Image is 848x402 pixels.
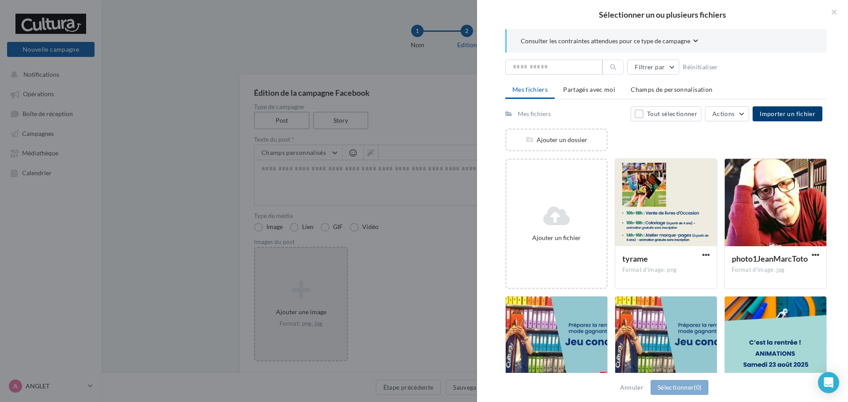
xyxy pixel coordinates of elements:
[510,233,603,242] div: Ajouter un fichier
[617,382,647,393] button: Annuler
[760,110,815,117] span: Importer un fichier
[631,106,701,121] button: Tout sélectionner
[507,135,606,144] div: Ajouter un dossier
[521,37,690,45] span: Consulter les contraintes attendues pour ce type de campagne
[818,372,839,393] div: Open Intercom Messenger
[631,86,712,93] span: Champs de personnalisation
[712,110,734,117] span: Actions
[732,254,808,263] span: photo1JeanMarcToto
[705,106,749,121] button: Actions
[512,86,548,93] span: Mes fichiers
[679,62,722,72] button: Réinitialiser
[491,11,834,19] h2: Sélectionner un ou plusieurs fichiers
[518,109,551,118] div: Mes fichiers
[622,266,710,274] div: Format d'image: png
[732,266,819,274] div: Format d'image: jpg
[622,254,648,263] span: tyrame
[627,60,679,75] button: Filtrer par
[563,86,615,93] span: Partagés avec moi
[521,36,698,47] button: Consulter les contraintes attendues pour ce type de campagne
[753,106,822,121] button: Importer un fichier
[651,380,708,395] button: Sélectionner(0)
[694,383,701,391] span: (0)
